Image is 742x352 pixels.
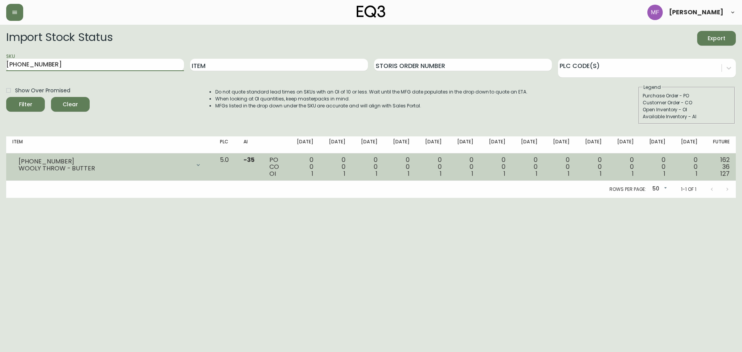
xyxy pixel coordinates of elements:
button: Clear [51,97,90,112]
div: 0 0 [358,156,378,177]
span: 1 [440,169,442,178]
th: [DATE] [352,136,384,153]
th: [DATE] [448,136,480,153]
span: OI [269,169,276,178]
span: 1 [696,169,698,178]
th: [DATE] [608,136,640,153]
th: [DATE] [672,136,704,153]
p: 1-1 of 1 [681,186,696,193]
span: -35 [243,155,255,164]
p: Rows per page: [609,186,646,193]
th: [DATE] [512,136,544,153]
div: Customer Order - CO [643,99,731,106]
th: [DATE] [640,136,672,153]
th: [DATE] [384,136,416,153]
button: Filter [6,97,45,112]
div: Filter [19,100,32,109]
span: Export [703,34,730,43]
img: logo [357,5,385,18]
div: 50 [649,183,669,196]
th: Item [6,136,214,153]
div: Purchase Order - PO [643,92,731,99]
div: Available Inventory - AI [643,113,731,120]
th: [DATE] [320,136,352,153]
span: 1 [536,169,538,178]
th: PLC [214,136,237,153]
div: 162 36 [710,156,730,177]
span: 1 [408,169,410,178]
div: 0 0 [454,156,474,177]
div: PO CO [269,156,281,177]
td: 5.0 [214,153,237,181]
span: 1 [471,169,473,178]
li: Do not quote standard lead times on SKUs with an OI of 10 or less. Wait until the MFG date popula... [215,88,528,95]
div: 0 0 [486,156,505,177]
span: 1 [344,169,345,178]
th: [DATE] [576,136,608,153]
span: Show Over Promised [15,87,70,95]
h2: Import Stock Status [6,31,112,46]
div: 0 0 [422,156,442,177]
div: 0 0 [614,156,634,177]
div: 0 0 [646,156,665,177]
span: 1 [311,169,313,178]
div: [PHONE_NUMBER]WOOLY THROW - BUTTER [12,156,208,173]
div: 0 0 [294,156,313,177]
span: 1 [600,169,602,178]
th: [DATE] [480,136,512,153]
span: [PERSON_NAME] [669,9,723,15]
span: Clear [57,100,83,109]
div: 0 0 [550,156,570,177]
th: [DATE] [288,136,320,153]
div: 0 0 [390,156,410,177]
div: Open Inventory - OI [643,106,731,113]
legend: Legend [643,84,662,91]
img: 5fd4d8da6c6af95d0810e1fe9eb9239f [647,5,663,20]
th: AI [237,136,263,153]
span: 1 [632,169,634,178]
div: 0 0 [582,156,602,177]
span: 1 [568,169,570,178]
th: [DATE] [544,136,576,153]
div: 0 0 [518,156,538,177]
div: WOOLY THROW - BUTTER [19,165,191,172]
span: 1 [376,169,378,178]
th: Future [704,136,736,153]
span: 1 [504,169,505,178]
li: MFGs listed in the drop down under the SKU are accurate and will align with Sales Portal. [215,102,528,109]
button: Export [697,31,736,46]
div: [PHONE_NUMBER] [19,158,191,165]
div: 0 0 [678,156,698,177]
li: When looking at OI quantities, keep masterpacks in mind. [215,95,528,102]
th: [DATE] [416,136,448,153]
div: 0 0 [326,156,345,177]
span: 127 [720,169,730,178]
span: 1 [664,169,665,178]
